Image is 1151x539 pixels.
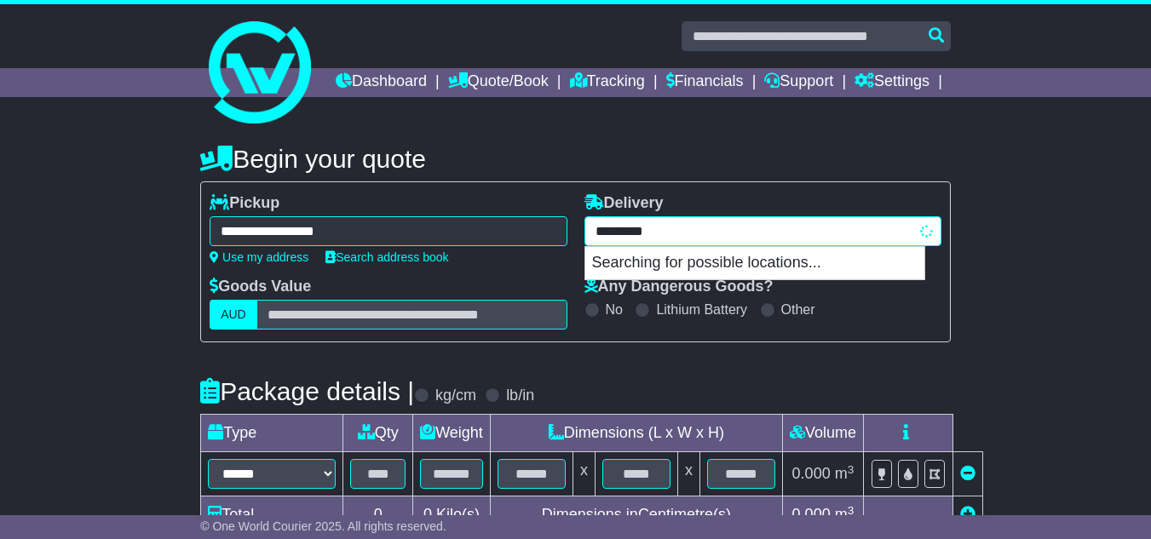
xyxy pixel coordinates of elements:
a: Add new item [960,506,975,523]
sup: 3 [848,463,855,476]
label: Any Dangerous Goods? [584,278,774,296]
td: Dimensions (L x W x H) [490,415,782,452]
label: AUD [210,300,257,330]
label: Other [781,301,815,318]
span: m [835,465,855,482]
td: Kilo(s) [413,496,491,534]
span: 0 [423,506,432,523]
td: Type [201,415,343,452]
span: m [835,506,855,523]
label: Pickup [210,194,279,213]
td: Dimensions in Centimetre(s) [490,496,782,534]
label: Delivery [584,194,664,213]
h4: Package details | [200,377,414,405]
h4: Begin your quote [200,145,951,173]
label: Lithium Battery [656,301,747,318]
td: Weight [413,415,491,452]
span: 0.000 [792,465,831,482]
typeahead: Please provide city [584,216,941,246]
label: lb/in [506,387,534,405]
a: Dashboard [336,68,427,97]
a: Tracking [570,68,645,97]
td: x [677,452,699,496]
label: kg/cm [435,387,476,405]
sup: 3 [848,504,855,517]
td: Qty [343,415,413,452]
td: Total [201,496,343,534]
span: 0.000 [792,506,831,523]
p: Searching for possible locations... [585,247,924,279]
span: © One World Courier 2025. All rights reserved. [200,519,446,533]
td: 0 [343,496,413,534]
td: x [573,452,595,496]
td: Volume [782,415,863,452]
a: Support [764,68,833,97]
a: Use my address [210,250,308,264]
label: Goods Value [210,278,311,296]
label: No [606,301,623,318]
a: Settings [855,68,929,97]
a: Financials [666,68,744,97]
a: Search address book [325,250,448,264]
a: Remove this item [960,465,975,482]
a: Quote/Book [448,68,549,97]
